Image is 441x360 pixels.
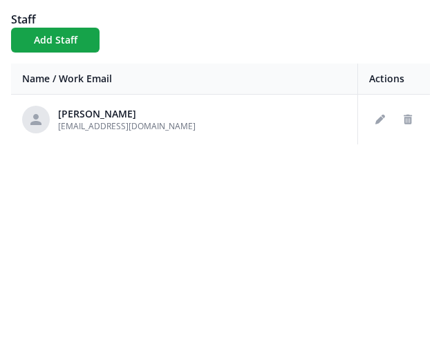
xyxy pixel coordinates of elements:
button: Edit staff [369,108,391,131]
th: Actions [358,64,431,95]
span: [EMAIL_ADDRESS][DOMAIN_NAME] [58,120,196,132]
button: Delete staff [397,108,419,131]
th: Name / Work Email [11,64,358,95]
button: Add Staff [11,28,100,53]
h1: Staff [11,11,430,28]
div: [PERSON_NAME] [58,107,196,121]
